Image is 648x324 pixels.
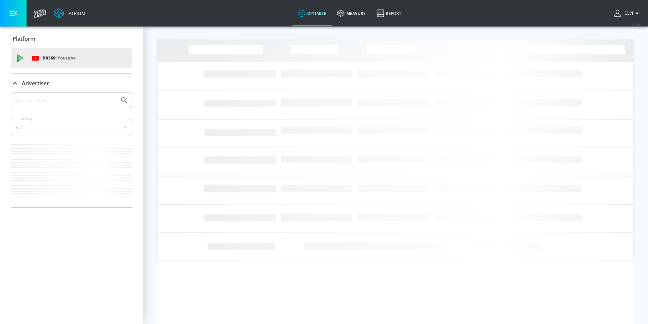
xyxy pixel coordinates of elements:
[11,29,132,48] div: Platform
[13,35,35,42] p: Platform
[19,117,34,121] label: Sort By
[43,54,76,62] p: DV360:
[11,141,132,207] nav: list of Advertiser
[332,1,371,25] a: measure
[22,80,49,87] p: Advertiser
[622,11,633,16] span: login as: elvi.jayanti@essencemediacom.com
[11,92,132,207] div: Advertiser
[14,96,117,105] input: Search by name
[371,1,407,25] a: Report
[54,8,85,18] a: Atrium
[57,54,76,62] p: Youtube
[293,1,332,25] a: optimize
[11,74,132,93] div: Advertiser
[11,119,132,136] div: A-Z
[632,22,641,26] span: v 4.19.0
[66,10,85,16] div: Atrium
[614,9,641,17] button: Elvi
[11,48,132,68] div: DV360: Youtube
